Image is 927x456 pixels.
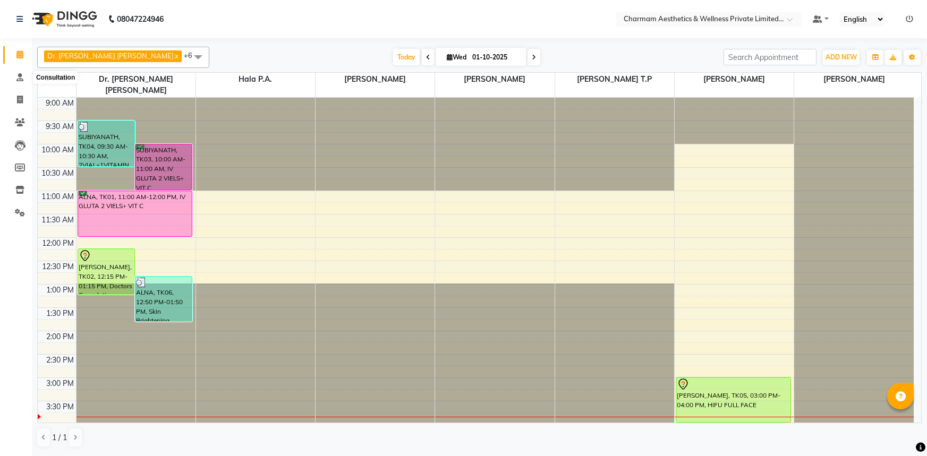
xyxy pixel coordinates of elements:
div: 1:00 PM [44,285,76,296]
input: 2025-10-01 [469,49,522,65]
img: logo [27,4,100,34]
div: ALNA, TK06, 12:50 PM-01:50 PM, Skin Brightening Procedures - Full Body Brightening Using Injectio... [135,277,192,321]
input: Search Appointment [724,49,817,65]
span: [PERSON_NAME] [794,73,914,86]
div: 10:30 AM [39,168,76,179]
div: 10:00 AM [39,144,76,156]
span: Wed [444,53,469,61]
span: [PERSON_NAME] [316,73,435,86]
div: [PERSON_NAME], TK05, 03:00 PM-04:00 PM, HIFU FULL FACE [676,377,790,422]
div: 2:30 PM [44,355,76,366]
iframe: chat widget [882,414,916,445]
div: 1:30 PM [44,308,76,319]
span: ADD NEW [826,53,857,61]
div: 12:00 PM [40,238,76,249]
span: Hala P.A. [196,73,315,86]
div: 9:00 AM [44,98,76,109]
span: Today [393,49,420,65]
span: Dr. [PERSON_NAME] [PERSON_NAME] [47,51,174,60]
div: 3:30 PM [44,401,76,412]
div: 11:30 AM [39,214,76,226]
div: 11:00 AM [39,191,76,202]
span: [PERSON_NAME] [435,73,554,86]
div: 2:00 PM [44,331,76,342]
div: SUBIYANATH, TK04, 09:30 AM-10:30 AM, 2VIAL+1VITAMIN C [78,121,134,166]
div: 12:30 PM [40,261,76,272]
span: [PERSON_NAME] [675,73,794,86]
button: ADD NEW [823,50,860,65]
div: SUBIYANATH, TK03, 10:00 AM-11:00 AM, IV GLUTA 2 VIELS+ VIT C [135,144,192,190]
span: +6 [184,51,200,59]
span: 1 / 1 [52,432,67,443]
b: 08047224946 [117,4,164,34]
div: [PERSON_NAME], TK02, 12:15 PM-01:15 PM, Doctors Consulation - Doctor Consultation [78,249,134,294]
a: x [174,51,178,60]
div: 9:30 AM [44,121,76,132]
span: Dr. [PERSON_NAME] [PERSON_NAME] [76,73,195,97]
div: Consultation [33,71,78,84]
div: 3:00 PM [44,378,76,389]
span: [PERSON_NAME] T.P [555,73,674,86]
div: ALNA, TK01, 11:00 AM-12:00 PM, IV GLUTA 2 VIELS+ VIT C [78,191,192,236]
